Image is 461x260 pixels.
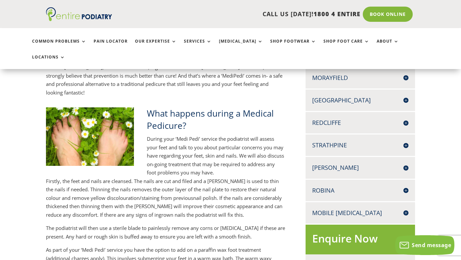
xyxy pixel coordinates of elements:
[46,55,285,97] p: Podiatrists are very qualified to treat all of these complications that commonly arise from nail ...
[130,10,360,19] p: CALL US [DATE]!
[147,107,285,135] h2: What happens during a Medical Pedicure?
[32,39,86,53] a: Common Problems
[147,135,285,177] p: During your ‘Medi Pedi’ service the podiatrist will assess your feet and talk to you about partic...
[412,241,451,249] span: Send message
[219,39,263,53] a: [MEDICAL_DATA]
[312,96,408,104] h4: [GEOGRAPHIC_DATA]
[312,209,408,217] h4: Mobile [MEDICAL_DATA]
[312,164,408,172] h4: [PERSON_NAME]
[312,186,408,195] h4: Robina
[395,235,454,255] button: Send message
[363,7,413,22] a: Book Online
[312,231,408,249] h2: Enquire Now
[184,39,212,53] a: Services
[46,7,112,21] img: logo (1)
[312,74,408,82] h4: Morayfield
[323,39,369,53] a: Shop Foot Care
[46,177,285,224] p: Firstly, the feet and nails are cleansed. The nails are cut and filed and a [PERSON_NAME] is used...
[312,119,408,127] h4: Redcliffe
[46,224,285,246] p: The podiatrist will then use a sterile blade to painlessly remove any corns or [MEDICAL_DATA] if ...
[193,195,217,201] keyword: nail polish
[270,39,316,53] a: Shop Footwear
[46,107,134,166] img: Medical Pedicure or Medi Pedi
[46,16,112,22] a: Entire Podiatry
[314,10,360,18] span: 1800 4 ENTIRE
[312,141,408,149] h4: Strathpine
[32,55,65,69] a: Locations
[377,39,399,53] a: About
[94,39,128,53] a: Pain Locator
[135,39,177,53] a: Our Expertise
